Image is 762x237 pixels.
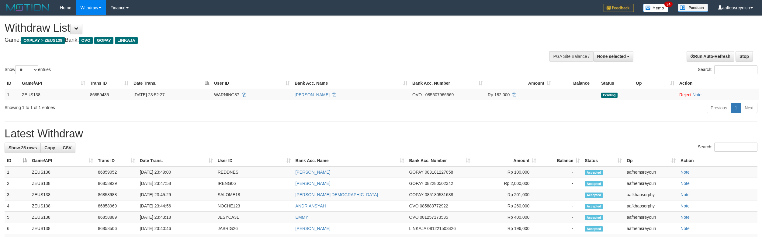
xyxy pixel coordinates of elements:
td: Rp 400,000 [473,212,539,223]
span: OVO [412,92,422,97]
td: JABRIG26 [215,223,293,234]
td: - [539,200,582,212]
td: IRENG06 [215,178,293,189]
span: Accepted [585,204,603,209]
label: Search: [698,143,757,152]
td: ZEUS138 [29,223,95,234]
span: Copy 085607966669 to clipboard [425,92,454,97]
span: OVO [409,215,418,220]
td: aafhemsreyoun [624,166,678,178]
a: Note [681,226,690,231]
th: Game/API: activate to sort column ascending [19,78,88,89]
span: None selected [597,54,626,59]
td: ZEUS138 [29,189,95,200]
td: aafhemsreyoun [624,178,678,189]
td: ZEUS138 [29,200,95,212]
td: 1 [5,166,29,178]
a: ANDRIANSYAH [296,203,326,208]
a: Stop [736,51,753,62]
input: Search: [714,143,757,152]
h1: Withdraw List [5,22,502,34]
td: aafhemsreyoun [624,223,678,234]
a: [PERSON_NAME] [296,226,331,231]
a: Note [693,92,702,97]
img: panduan.png [678,4,708,12]
th: User ID: activate to sort column ascending [215,155,293,166]
td: aafkhaosorphy [624,189,678,200]
td: Rp 196,000 [473,223,539,234]
img: Feedback.jpg [604,4,634,12]
button: None selected [593,51,634,62]
span: Show 25 rows [9,145,37,150]
td: [DATE] 23:43:18 [137,212,215,223]
span: Copy 085180531688 to clipboard [425,192,453,197]
h1: Latest Withdraw [5,128,757,140]
span: LINKAJA [115,37,138,44]
td: NOCHE123 [215,200,293,212]
span: [DATE] 23:52:27 [133,92,165,97]
a: [PERSON_NAME] [295,92,330,97]
a: Note [681,181,690,186]
td: [DATE] 23:44:56 [137,200,215,212]
td: JESYCA31 [215,212,293,223]
td: ZEUS138 [29,178,95,189]
span: Copy 082280502342 to clipboard [425,181,453,186]
td: [DATE] 23:49:00 [137,166,215,178]
td: REDDNES [215,166,293,178]
th: User ID: activate to sort column ascending [212,78,292,89]
a: Note [681,192,690,197]
td: 86859052 [95,166,137,178]
th: Status: activate to sort column ascending [582,155,624,166]
th: Balance: activate to sort column ascending [539,155,582,166]
a: 1 [731,103,741,113]
th: Op: activate to sort column ascending [633,78,677,89]
span: GOPAY [409,192,423,197]
span: Accepted [585,193,603,198]
th: Status [599,78,633,89]
td: 86858969 [95,200,137,212]
td: 86858988 [95,189,137,200]
a: Note [681,215,690,220]
td: [DATE] 23:40:46 [137,223,215,234]
th: ID [5,78,19,89]
span: GOPAY [409,181,423,186]
span: Rp 182.000 [488,92,510,97]
h4: Game: Bank: [5,37,502,43]
span: Accepted [585,226,603,232]
th: Trans ID: activate to sort column ascending [88,78,131,89]
a: CSV [59,143,75,153]
span: Copy 081257173535 to clipboard [420,215,448,220]
span: OVO [79,37,93,44]
span: WARNING87 [214,92,239,97]
span: 86859435 [90,92,109,97]
th: Action [677,78,759,89]
a: Next [741,103,757,113]
td: 5 [5,212,29,223]
th: Bank Acc. Number: activate to sort column ascending [407,155,473,166]
span: Pending [601,93,618,98]
th: Amount: activate to sort column ascending [473,155,539,166]
th: Bank Acc. Number: activate to sort column ascending [410,78,485,89]
td: ZEUS138 [19,89,88,100]
a: Copy [40,143,59,153]
input: Search: [714,65,757,74]
th: ID: activate to sort column descending [5,155,29,166]
td: SALOME18 [215,189,293,200]
div: Showing 1 to 1 of 1 entries [5,102,313,111]
select: Showentries [15,65,38,74]
th: Game/API: activate to sort column ascending [29,155,95,166]
div: PGA Site Balance / [549,51,593,62]
a: Note [681,203,690,208]
label: Show entries [5,65,51,74]
td: · [677,89,759,100]
a: Reject [679,92,691,97]
span: Copy 083181227058 to clipboard [425,170,453,175]
td: Rp 100,000 [473,166,539,178]
td: [DATE] 23:47:58 [137,178,215,189]
td: aafkhaosorphy [624,200,678,212]
td: 3 [5,189,29,200]
td: Rp 201,000 [473,189,539,200]
td: 2 [5,178,29,189]
th: Amount: activate to sort column ascending [485,78,553,89]
span: GOPAY [94,37,113,44]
